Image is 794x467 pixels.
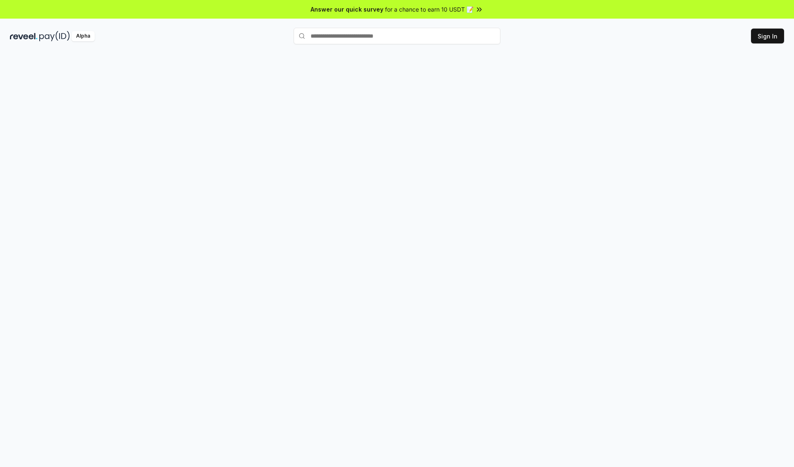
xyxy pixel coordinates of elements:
div: Alpha [72,31,95,41]
img: pay_id [39,31,70,41]
img: reveel_dark [10,31,38,41]
span: for a chance to earn 10 USDT 📝 [385,5,474,14]
button: Sign In [751,29,784,43]
span: Answer our quick survey [311,5,383,14]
